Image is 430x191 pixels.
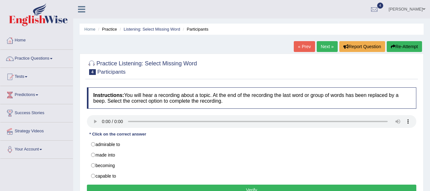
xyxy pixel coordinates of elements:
[294,41,315,52] a: « Prev
[181,26,208,32] li: Participants
[87,87,416,109] h4: You will hear a recording about a topic. At the end of the recording the last word or group of wo...
[87,150,416,160] label: made into
[84,27,95,32] a: Home
[377,3,384,9] span: 4
[0,141,73,157] a: Your Account
[96,26,117,32] li: Practice
[387,41,422,52] button: Re-Attempt
[93,92,124,98] b: Instructions:
[0,50,73,66] a: Practice Questions
[0,68,73,84] a: Tests
[87,160,416,171] label: becoming
[97,69,126,75] small: Participants
[87,171,416,181] label: capable to
[87,139,416,150] label: admirable to
[0,86,73,102] a: Predictions
[339,41,385,52] button: Report Question
[123,27,180,32] a: Listening: Select Missing Word
[0,122,73,138] a: Strategy Videos
[317,41,338,52] a: Next »
[87,59,197,75] h2: Practice Listening: Select Missing Word
[0,104,73,120] a: Success Stories
[87,131,149,137] div: * Click on the correct answer
[89,69,96,75] span: 4
[0,32,73,48] a: Home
